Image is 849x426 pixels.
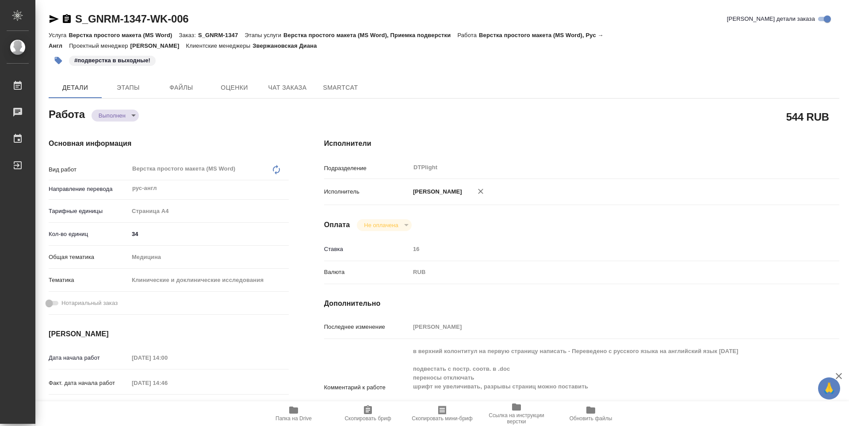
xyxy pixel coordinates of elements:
[324,164,410,173] p: Подразделение
[324,323,410,331] p: Последнее изменение
[49,138,289,149] h4: Основная информация
[324,298,839,309] h4: Дополнительно
[256,401,331,426] button: Папка на Drive
[49,165,129,174] p: Вид работ
[69,42,130,49] p: Проектный менеджер
[49,207,129,216] p: Тарифные единицы
[54,82,96,93] span: Детали
[68,56,157,64] span: подверстка в выходные!
[69,32,179,38] p: Верстка простого макета (MS Word)
[129,399,206,412] input: Пустое поле
[485,412,548,425] span: Ссылка на инструкции верстки
[107,82,149,93] span: Этапы
[324,187,410,196] p: Исполнитель
[129,273,289,288] div: Клинические и доклинические исследования
[49,329,289,339] h4: [PERSON_NAME]
[49,14,59,24] button: Скопировать ссылку для ЯМессенджера
[130,42,186,49] p: [PERSON_NAME]
[479,401,554,426] button: Ссылка на инструкции верстки
[49,106,85,122] h2: Работа
[74,56,150,65] p: #подверстка в выходные!
[49,379,129,388] p: Факт. дата начала работ
[49,230,129,239] p: Кол-во единиц
[818,377,840,399] button: 🙏
[727,15,815,23] span: [PERSON_NAME] детали заказа
[357,219,411,231] div: Выполнен
[49,32,69,38] p: Услуга
[186,42,253,49] p: Клиентские менеджеры
[319,82,362,93] span: SmartCat
[92,110,139,122] div: Выполнен
[410,265,796,280] div: RUB
[457,32,479,38] p: Работа
[129,377,206,389] input: Пустое поле
[129,250,289,265] div: Медицина
[266,82,309,93] span: Чат заказа
[213,82,256,93] span: Оценки
[570,415,612,422] span: Обновить файлы
[324,138,839,149] h4: Исполнители
[324,220,350,230] h4: Оплата
[252,42,323,49] p: Звержановская Диана
[361,221,401,229] button: Не оплачена
[49,276,129,285] p: Тематика
[405,401,479,426] button: Скопировать мини-бриф
[129,204,289,219] div: Страница А4
[786,109,829,124] h2: 544 RUB
[283,32,457,38] p: Верстка простого макета (MS Word), Приемка подверстки
[179,32,198,38] p: Заказ:
[324,245,410,254] p: Ставка
[75,13,188,25] a: S_GNRM-1347-WK-006
[129,228,289,240] input: ✎ Введи что-нибудь
[410,187,462,196] p: [PERSON_NAME]
[554,401,628,426] button: Обновить файлы
[160,82,203,93] span: Файлы
[410,320,796,333] input: Пустое поле
[412,415,472,422] span: Скопировать мини-бриф
[49,354,129,362] p: Дата начала работ
[245,32,283,38] p: Этапы услуги
[49,51,68,70] button: Добавить тэг
[61,299,118,308] span: Нотариальный заказ
[129,351,206,364] input: Пустое поле
[471,182,490,201] button: Удалить исполнителя
[331,401,405,426] button: Скопировать бриф
[324,268,410,277] p: Валюта
[324,383,410,392] p: Комментарий к работе
[198,32,245,38] p: S_GNRM-1347
[344,415,391,422] span: Скопировать бриф
[96,112,128,119] button: Выполнен
[275,415,312,422] span: Папка на Drive
[61,14,72,24] button: Скопировать ссылку
[410,243,796,255] input: Пустое поле
[49,253,129,262] p: Общая тематика
[49,185,129,194] p: Направление перевода
[822,379,837,398] span: 🙏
